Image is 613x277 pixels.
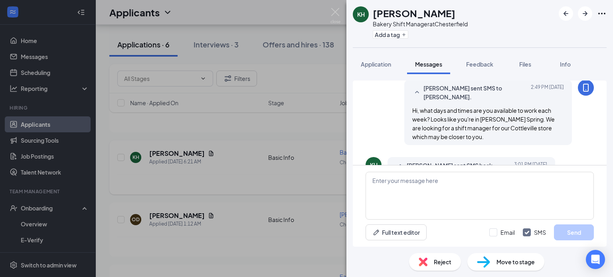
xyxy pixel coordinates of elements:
[581,83,591,92] svg: MobileSms
[434,257,451,266] span: Reject
[415,61,442,68] span: Messages
[361,61,391,68] span: Application
[373,6,455,20] h1: [PERSON_NAME]
[412,88,422,97] svg: SmallChevronUp
[496,257,535,266] span: Move to stage
[412,107,555,140] span: Hi, what days and times are you available to work each week? Looks like you're in [PERSON_NAME] S...
[580,9,590,18] svg: ArrowRight
[373,30,408,39] button: PlusAdd a tag
[554,224,594,240] button: Send
[395,161,405,171] svg: SmallChevronUp
[407,161,494,171] span: [PERSON_NAME] sent SMS back.
[597,9,607,18] svg: Ellipses
[466,61,493,68] span: Feedback
[559,6,573,21] button: ArrowLeftNew
[531,84,564,101] span: [DATE] 2:49 PM
[373,20,468,28] div: Bakery Shift Manager at Chesterfield
[357,10,365,18] div: KH
[401,32,406,37] svg: Plus
[560,61,571,68] span: Info
[561,9,571,18] svg: ArrowLeftNew
[372,228,380,236] svg: Pen
[586,250,605,269] div: Open Intercom Messenger
[578,6,592,21] button: ArrowRight
[514,161,547,171] span: [DATE] 3:01 PM
[366,224,427,240] button: Full text editorPen
[370,161,378,169] div: KH
[423,84,528,101] span: [PERSON_NAME] sent SMS to [PERSON_NAME].
[519,61,531,68] span: Files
